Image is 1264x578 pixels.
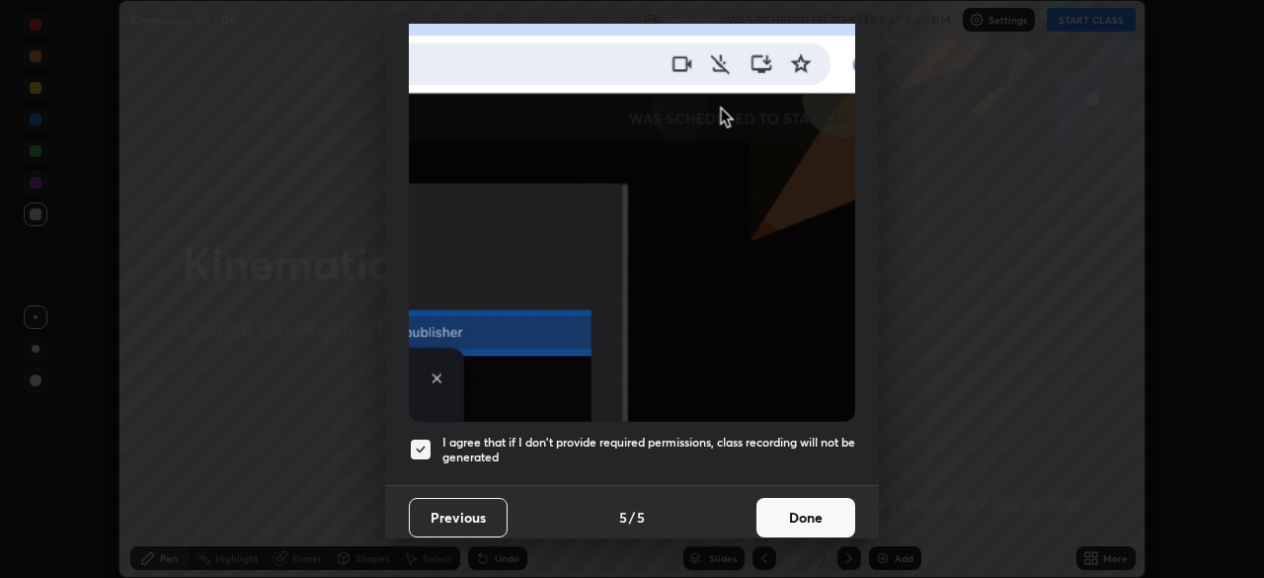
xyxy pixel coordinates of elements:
[442,435,855,465] h5: I agree that if I don't provide required permissions, class recording will not be generated
[619,507,627,528] h4: 5
[637,507,645,528] h4: 5
[409,498,508,537] button: Previous
[629,507,635,528] h4: /
[756,498,855,537] button: Done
